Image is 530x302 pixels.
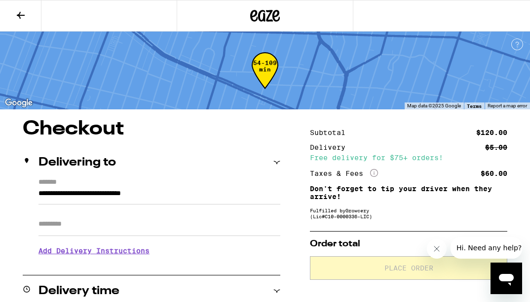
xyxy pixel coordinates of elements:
iframe: Message from company [451,237,522,259]
p: We'll contact you at [PHONE_NUMBER] when we arrive [38,262,280,270]
iframe: Button to launch messaging window [491,263,522,294]
div: $120.00 [476,129,507,136]
div: $60.00 [481,170,507,177]
h2: Delivering to [38,157,116,168]
a: Terms [467,103,482,109]
h2: Delivery time [38,285,119,297]
h3: Add Delivery Instructions [38,239,280,262]
p: Don't forget to tip your driver when they arrive! [310,185,507,201]
div: Fulfilled by Growcery (Lic# C10-0000336-LIC ) [310,207,507,219]
button: Place Order [310,256,507,280]
div: Delivery [310,144,352,151]
a: Report a map error [488,103,527,108]
div: Free delivery for $75+ orders! [310,154,507,161]
div: Taxes & Fees [310,169,378,178]
div: $5.00 [485,144,507,151]
iframe: Close message [427,239,447,259]
span: Place Order [384,265,433,271]
span: Order total [310,239,360,248]
h1: Checkout [23,119,280,139]
a: Open this area in Google Maps (opens a new window) [2,97,35,109]
div: 54-109 min [252,60,278,97]
div: Subtotal [310,129,352,136]
img: Google [2,97,35,109]
span: Map data ©2025 Google [407,103,461,108]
